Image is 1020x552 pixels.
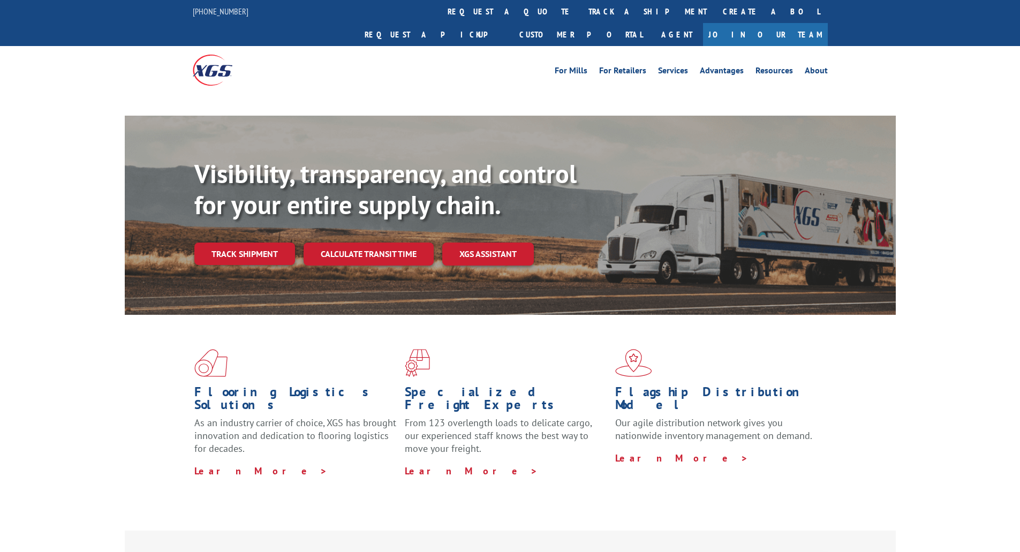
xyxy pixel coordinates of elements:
[194,243,295,265] a: Track shipment
[599,66,646,78] a: For Retailers
[615,349,652,377] img: xgs-icon-flagship-distribution-model-red
[703,23,828,46] a: Join Our Team
[615,385,818,417] h1: Flagship Distribution Model
[555,66,587,78] a: For Mills
[194,385,397,417] h1: Flooring Logistics Solutions
[194,417,396,455] span: As an industry carrier of choice, XGS has brought innovation and dedication to flooring logistics...
[194,157,577,221] b: Visibility, transparency, and control for your entire supply chain.
[304,243,434,266] a: Calculate transit time
[357,23,511,46] a: Request a pickup
[615,417,812,442] span: Our agile distribution network gives you nationwide inventory management on demand.
[405,465,538,477] a: Learn More >
[405,385,607,417] h1: Specialized Freight Experts
[194,465,328,477] a: Learn More >
[405,349,430,377] img: xgs-icon-focused-on-flooring-red
[615,452,749,464] a: Learn More >
[442,243,534,266] a: XGS ASSISTANT
[658,66,688,78] a: Services
[405,417,607,464] p: From 123 overlength loads to delicate cargo, our experienced staff knows the best way to move you...
[194,349,228,377] img: xgs-icon-total-supply-chain-intelligence-red
[805,66,828,78] a: About
[700,66,744,78] a: Advantages
[511,23,651,46] a: Customer Portal
[651,23,703,46] a: Agent
[755,66,793,78] a: Resources
[193,6,248,17] a: [PHONE_NUMBER]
